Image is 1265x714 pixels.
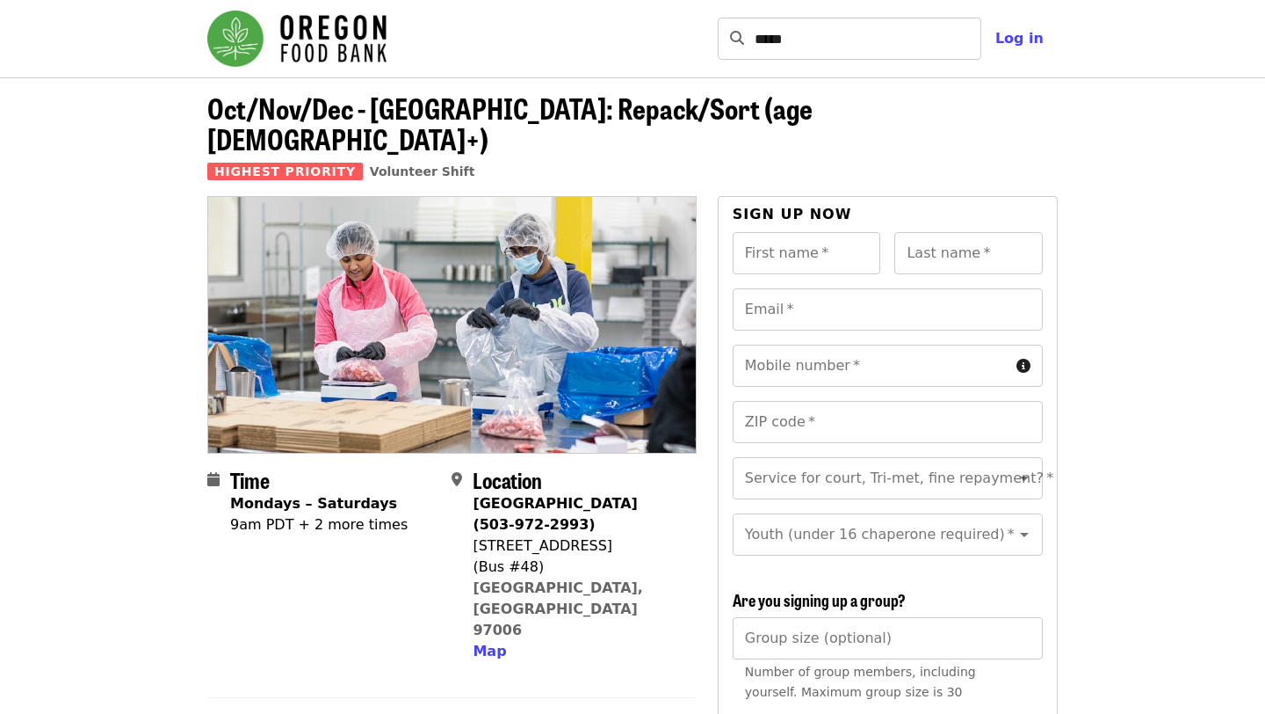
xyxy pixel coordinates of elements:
span: Sign up now [733,206,852,222]
button: Open [1012,522,1037,547]
span: Are you signing up a group? [733,588,906,611]
button: Log in [981,21,1058,56]
div: 9am PDT + 2 more times [230,514,408,535]
input: Last name [894,232,1043,274]
input: First name [733,232,881,274]
input: Email [733,288,1043,331]
i: calendar icon [207,471,220,488]
span: Time [230,464,270,495]
button: Open [1012,466,1037,491]
button: Map [473,641,506,662]
img: Oct/Nov/Dec - Beaverton: Repack/Sort (age 10+) organized by Oregon Food Bank [208,197,696,452]
span: Oct/Nov/Dec - [GEOGRAPHIC_DATA]: Repack/Sort (age [DEMOGRAPHIC_DATA]+) [207,87,813,159]
span: Map [473,643,506,659]
a: Volunteer Shift [370,164,475,178]
input: Search [755,18,981,60]
strong: [GEOGRAPHIC_DATA] (503-972-2993) [473,495,637,533]
input: [object Object] [733,617,1043,659]
strong: Mondays – Saturdays [230,495,397,512]
span: Log in [995,30,1044,47]
div: [STREET_ADDRESS] [473,535,682,557]
span: Highest Priority [207,163,363,180]
div: (Bus #48) [473,557,682,578]
i: search icon [730,30,744,47]
img: Oregon Food Bank - Home [207,11,387,67]
a: [GEOGRAPHIC_DATA], [GEOGRAPHIC_DATA] 97006 [473,579,643,638]
span: Location [473,464,542,495]
input: Mobile number [733,345,1009,387]
i: map-marker-alt icon [452,471,462,488]
i: circle-info icon [1016,358,1030,375]
input: ZIP code [733,401,1043,443]
span: Number of group members, including yourself. Maximum group size is 30 [745,665,976,699]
